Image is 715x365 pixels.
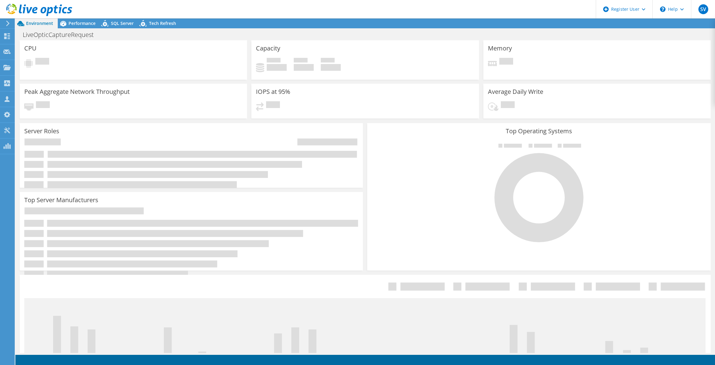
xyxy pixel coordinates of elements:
h3: CPU [24,45,37,52]
span: Tech Refresh [149,20,176,26]
h3: Top Operating Systems [372,128,706,134]
span: Performance [69,20,96,26]
h3: Top Server Manufacturers [24,197,98,203]
h3: Memory [488,45,512,52]
span: SV [698,4,708,14]
h4: 0 GiB [321,64,341,71]
span: Pending [36,101,50,110]
h3: Capacity [256,45,280,52]
svg: \n [660,6,666,12]
span: SQL Server [111,20,134,26]
h1: LiveOpticCaptureRequest [20,31,103,38]
span: Pending [266,101,280,110]
h3: Average Daily Write [488,88,543,95]
h3: Server Roles [24,128,59,134]
span: Pending [499,58,513,66]
span: Pending [35,58,49,66]
span: Total [321,58,335,64]
h4: 0 GiB [267,64,287,71]
h3: IOPS at 95% [256,88,290,95]
h3: Peak Aggregate Network Throughput [24,88,130,95]
span: Used [267,58,281,64]
h4: 0 GiB [294,64,314,71]
span: Pending [501,101,515,110]
span: Environment [26,20,53,26]
span: Free [294,58,308,64]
